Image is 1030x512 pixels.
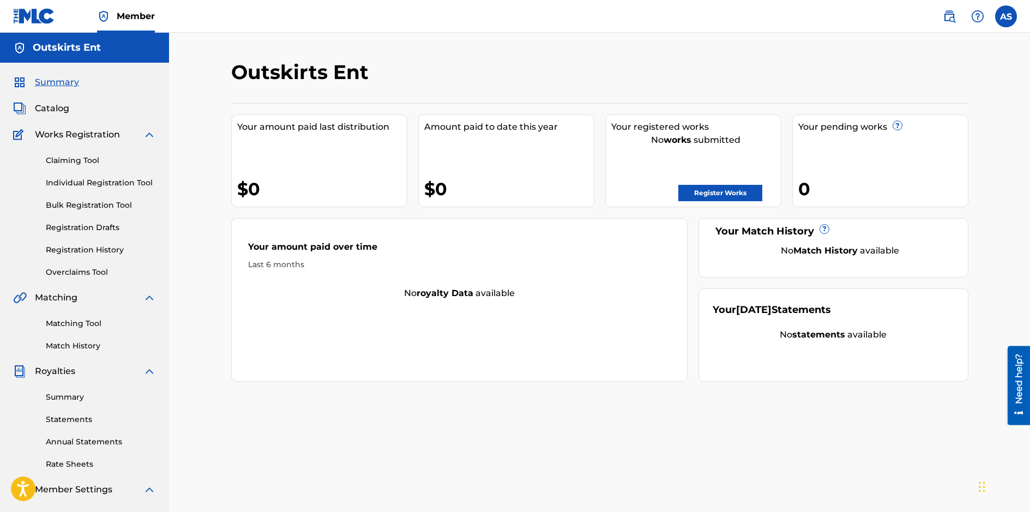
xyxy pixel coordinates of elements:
[424,177,594,201] div: $0
[13,128,27,141] img: Works Registration
[46,222,156,233] a: Registration Drafts
[13,76,26,89] img: Summary
[46,391,156,403] a: Summary
[611,134,781,147] div: No submitted
[46,267,156,278] a: Overclaims Tool
[975,460,1030,512] iframe: Chat Widget
[237,121,407,134] div: Your amount paid last distribution
[979,471,985,503] div: Drag
[46,436,156,448] a: Annual Statements
[143,365,156,378] img: expand
[13,291,27,304] img: Matching
[12,8,27,58] div: Need help?
[664,135,691,145] strong: works
[13,102,26,115] img: Catalog
[678,185,762,201] a: Register Works
[46,177,156,189] a: Individual Registration Tool
[231,60,374,85] h2: Outskirts Ent
[13,8,55,24] img: MLC Logo
[713,328,954,341] div: No available
[611,121,781,134] div: Your registered works
[35,483,112,496] span: Member Settings
[46,318,156,329] a: Matching Tool
[35,102,69,115] span: Catalog
[237,177,407,201] div: $0
[143,483,156,496] img: expand
[248,240,671,259] div: Your amount paid over time
[35,76,79,89] span: Summary
[999,346,1030,425] iframe: Resource Center
[46,459,156,470] a: Rate Sheets
[35,365,75,378] span: Royalties
[938,5,960,27] a: Public Search
[995,5,1017,27] div: User Menu
[46,244,156,256] a: Registration History
[46,340,156,352] a: Match History
[46,414,156,425] a: Statements
[726,244,954,257] div: No available
[424,121,594,134] div: Amount paid to date this year
[971,10,984,23] img: help
[13,76,79,89] a: SummarySummary
[943,10,956,23] img: search
[35,291,77,304] span: Matching
[967,5,989,27] div: Help
[713,303,831,317] div: Your Statements
[736,304,772,316] span: [DATE]
[35,128,120,141] span: Works Registration
[792,329,845,340] strong: statements
[143,128,156,141] img: expand
[143,291,156,304] img: expand
[46,200,156,211] a: Bulk Registration Tool
[46,155,156,166] a: Claiming Tool
[13,365,26,378] img: Royalties
[713,224,954,239] div: Your Match History
[117,10,155,22] span: Member
[248,259,671,270] div: Last 6 months
[13,102,69,115] a: CatalogCatalog
[97,10,110,23] img: Top Rightsholder
[33,41,101,54] h5: Outskirts Ent
[13,41,26,55] img: Accounts
[417,288,473,298] strong: royalty data
[820,225,829,233] span: ?
[893,121,902,130] span: ?
[798,177,968,201] div: 0
[798,121,968,134] div: Your pending works
[793,245,858,256] strong: Match History
[232,287,688,300] div: No available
